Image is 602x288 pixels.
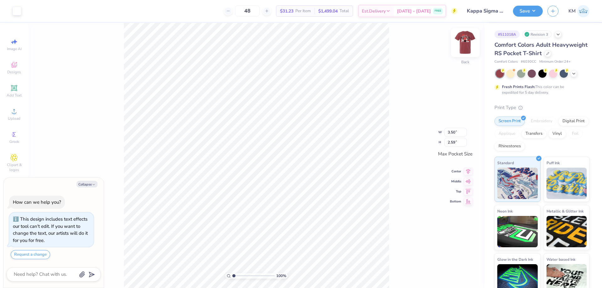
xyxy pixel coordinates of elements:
[7,46,22,51] span: Image AI
[497,168,538,199] img: Standard
[453,30,478,55] img: Back
[547,216,587,247] img: Metallic & Glitter Ink
[494,129,520,139] div: Applique
[397,8,431,14] span: [DATE] - [DATE]
[8,116,20,121] span: Upload
[450,179,461,184] span: Middle
[547,208,584,214] span: Metallic & Glitter Ink
[523,30,552,38] div: Revision 3
[494,104,589,111] div: Print Type
[539,59,571,65] span: Minimum Order: 24 +
[568,8,576,15] span: KM
[340,8,349,14] span: Total
[502,84,535,89] strong: Fresh Prints Flash:
[521,59,536,65] span: # 6030CC
[9,139,19,144] span: Greek
[77,181,98,187] button: Collapse
[318,8,338,14] span: $1,499.04
[7,70,21,75] span: Designs
[13,216,88,243] div: This design includes text effects our tool can't edit. If you want to change the text, our artist...
[461,59,469,65] div: Back
[497,208,513,214] span: Neon Ink
[547,168,587,199] img: Puff Ink
[568,129,583,139] div: Foil
[11,250,50,259] button: Request a change
[502,84,579,95] div: This color can be expedited for 5 day delivery.
[362,8,386,14] span: Est. Delivery
[497,256,533,263] span: Glow in the Dark Ink
[450,169,461,174] span: Center
[7,93,22,98] span: Add Text
[513,6,543,17] button: Save
[462,5,508,17] input: Untitled Design
[435,9,441,13] span: FREE
[577,5,589,17] img: Karl Michael Narciza
[494,30,520,38] div: # 511018A
[494,41,588,57] span: Comfort Colors Adult Heavyweight RS Pocket T-Shirt
[547,160,560,166] span: Puff Ink
[521,129,547,139] div: Transfers
[558,117,589,126] div: Digital Print
[547,256,575,263] span: Water based Ink
[235,5,260,17] input: – –
[3,162,25,172] span: Clipart & logos
[295,8,311,14] span: Per Item
[276,273,286,279] span: 100 %
[527,117,557,126] div: Embroidery
[497,216,538,247] img: Neon Ink
[450,189,461,194] span: Top
[13,199,61,205] div: How can we help you?
[494,59,518,65] span: Comfort Colors
[497,160,514,166] span: Standard
[548,129,566,139] div: Vinyl
[494,142,525,151] div: Rhinestones
[280,8,293,14] span: $31.23
[494,117,525,126] div: Screen Print
[568,5,589,17] a: KM
[450,199,461,204] span: Bottom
